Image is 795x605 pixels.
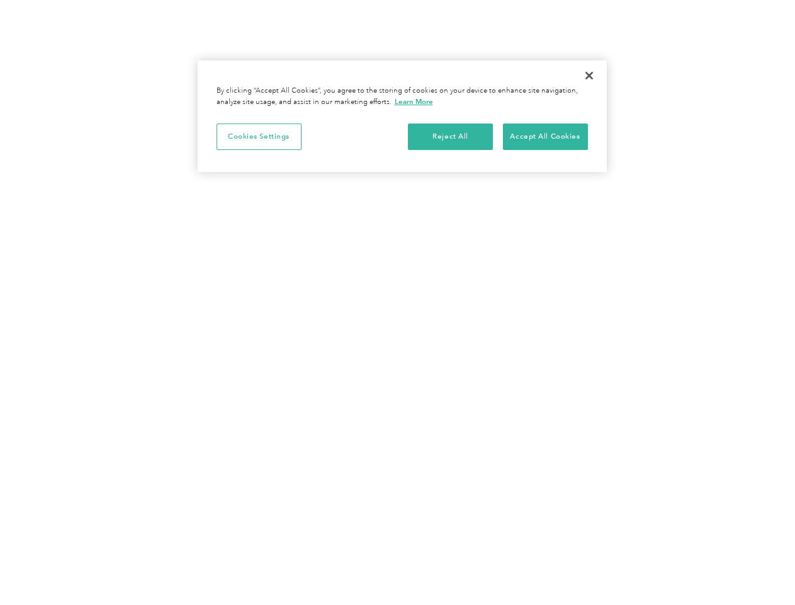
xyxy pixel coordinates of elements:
button: Accept All Cookies [503,124,588,150]
button: Close [575,62,603,89]
button: Cookies Settings [217,124,302,150]
div: Privacy [198,60,607,172]
div: Cookie banner [198,60,607,172]
a: More information about your privacy, opens in a new tab [395,97,433,106]
button: Reject All [408,124,493,150]
div: By clicking “Accept All Cookies”, you agree to the storing of cookies on your device to enhance s... [217,86,588,108]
